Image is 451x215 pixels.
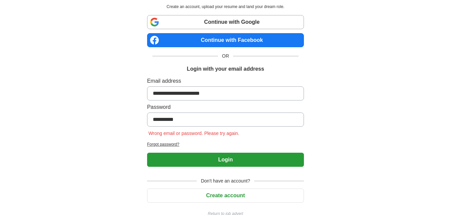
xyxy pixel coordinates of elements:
[147,193,304,198] a: Create account
[147,33,304,47] a: Continue with Facebook
[147,103,304,111] label: Password
[147,189,304,203] button: Create account
[147,77,304,85] label: Email address
[187,65,264,73] h1: Login with your email address
[147,153,304,167] button: Login
[147,15,304,29] a: Continue with Google
[197,177,254,185] span: Don't have an account?
[148,4,303,10] p: Create an account, upload your resume and land your dream role.
[147,131,241,136] span: Wrong email or password. Please try again.
[218,53,233,60] span: OR
[147,141,304,147] a: Forgot password?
